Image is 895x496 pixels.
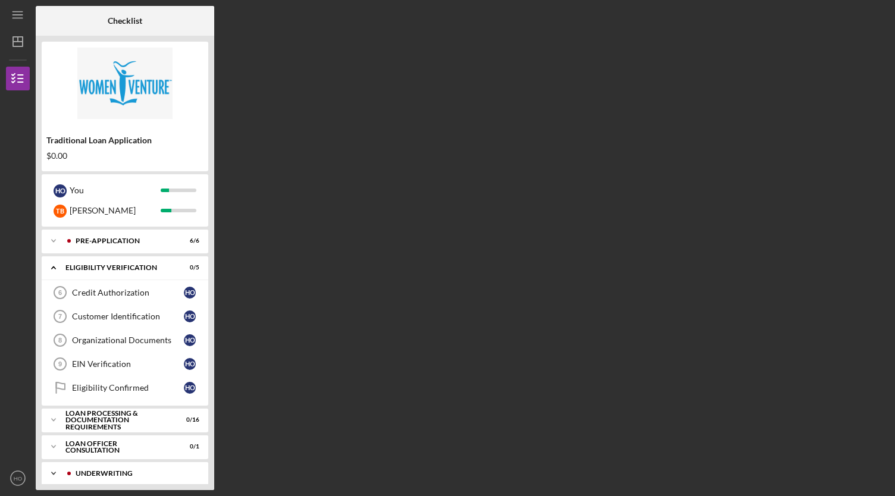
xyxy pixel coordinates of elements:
div: Pre-Application [76,237,170,244]
div: Loan Processing & Documentation Requirements [65,410,170,431]
div: Credit Authorization [72,288,184,297]
button: HO [6,466,30,490]
div: 6 / 6 [178,237,199,244]
tspan: 8 [58,337,62,344]
a: 7Customer IdentificationHO [48,304,202,328]
div: Organizational Documents [72,335,184,345]
tspan: 7 [58,313,62,320]
b: Checklist [108,16,142,26]
div: Loan Officer Consultation [65,440,170,454]
a: 6Credit AuthorizationHO [48,281,202,304]
text: HO [14,475,22,482]
div: T B [54,205,67,218]
img: Product logo [42,48,208,119]
div: 0 / 5 [178,264,199,271]
div: 0 / 16 [178,416,199,423]
tspan: 9 [58,360,62,368]
div: EIN Verification [72,359,184,369]
div: [PERSON_NAME] [70,200,161,221]
div: $0.00 [46,151,204,161]
div: H O [184,382,196,394]
div: H O [184,334,196,346]
div: Eligibility Verification [65,264,170,271]
div: You [70,180,161,200]
div: Traditional Loan Application [46,136,204,145]
tspan: 6 [58,289,62,296]
div: 0 / 1 [178,443,199,450]
div: Underwriting [76,470,193,477]
a: 9EIN VerificationHO [48,352,202,376]
div: H O [184,287,196,299]
div: H O [184,310,196,322]
a: 8Organizational DocumentsHO [48,328,202,352]
div: Eligibility Confirmed [72,383,184,393]
div: H O [184,358,196,370]
div: H O [54,184,67,197]
a: Eligibility ConfirmedHO [48,376,202,400]
div: Customer Identification [72,312,184,321]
